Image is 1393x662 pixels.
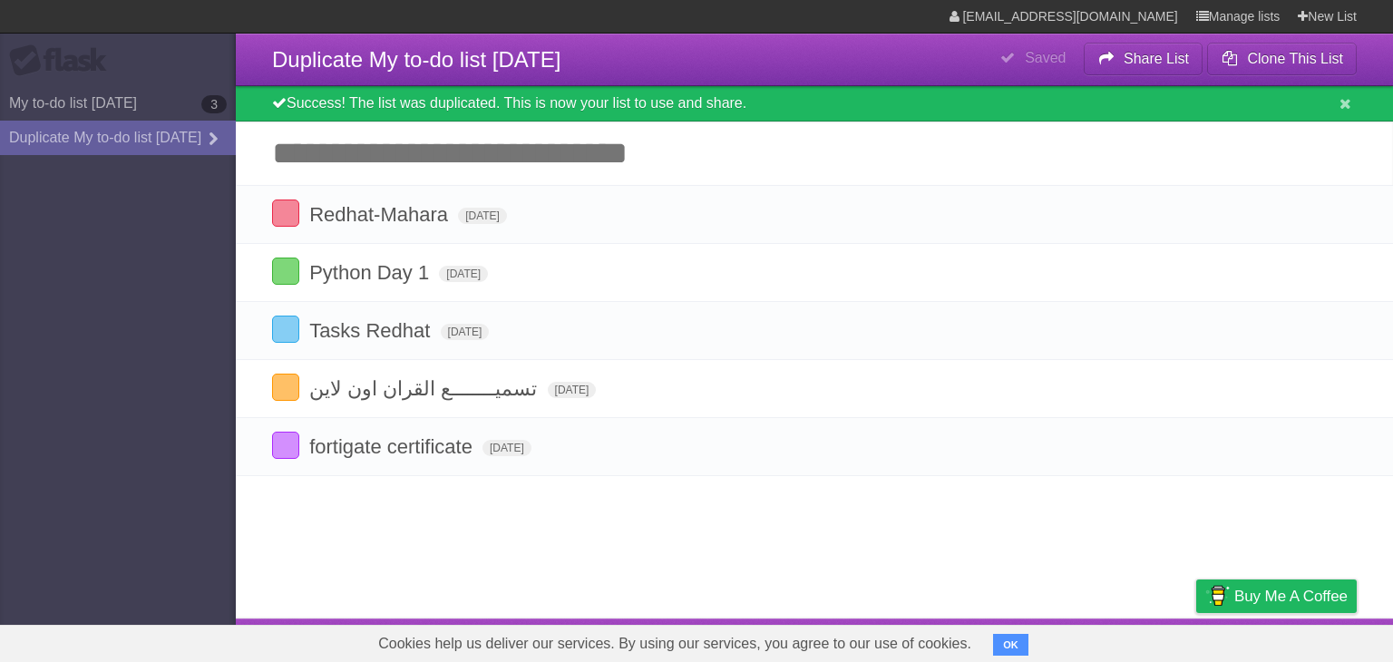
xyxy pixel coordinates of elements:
[1247,51,1343,66] b: Clone This List
[272,47,560,72] span: Duplicate My to-do list [DATE]
[309,319,434,342] span: Tasks Redhat
[201,95,227,113] b: 3
[272,200,299,227] label: Done
[1173,623,1220,657] a: Privacy
[1111,623,1151,657] a: Terms
[458,208,507,224] span: [DATE]
[1124,51,1189,66] b: Share List
[236,86,1393,122] div: Success! The list was duplicated. This is now your list to use and share.
[955,623,993,657] a: About
[309,203,453,226] span: Redhat-Mahara
[272,374,299,401] label: Done
[1015,623,1088,657] a: Developers
[482,440,531,456] span: [DATE]
[1196,579,1357,613] a: Buy me a coffee
[272,316,299,343] label: Done
[548,382,597,398] span: [DATE]
[441,324,490,340] span: [DATE]
[439,266,488,282] span: [DATE]
[1234,580,1348,612] span: Buy me a coffee
[309,435,477,458] span: fortigate certificate
[1207,43,1357,75] button: Clone This List
[360,626,989,662] span: Cookies help us deliver our services. By using our services, you agree to our use of cookies.
[993,634,1028,656] button: OK
[1025,50,1066,65] b: Saved
[1205,580,1230,611] img: Buy me a coffee
[1242,623,1357,657] a: Suggest a feature
[272,258,299,285] label: Done
[309,377,541,400] span: تسميــــــــع القران اون لاين
[309,261,433,284] span: Python Day 1
[9,44,118,77] div: Flask
[1084,43,1203,75] button: Share List
[272,432,299,459] label: Done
